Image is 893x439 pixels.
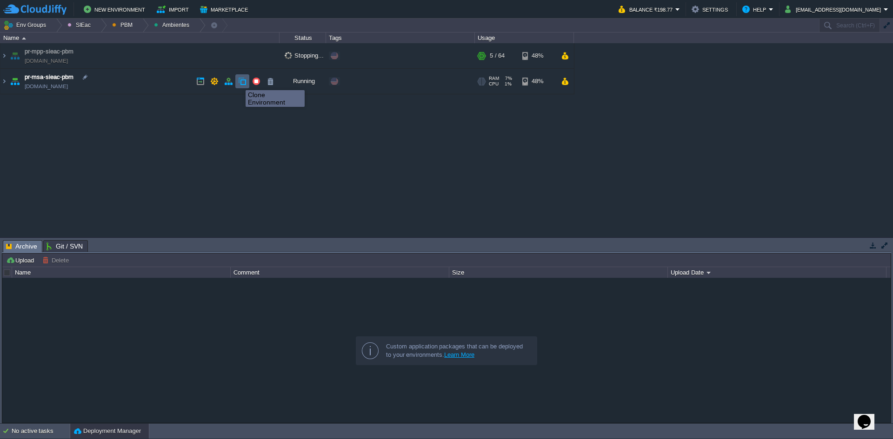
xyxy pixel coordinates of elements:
div: 48% [522,43,553,68]
span: 7% [503,76,512,81]
button: Upload [6,256,37,264]
div: Comment [231,267,449,278]
div: Name [1,33,279,43]
img: AMDAwAAAACH5BAEAAAAALAAAAAABAAEAAAICRAEAOw== [8,69,21,94]
div: No active tasks [12,424,70,439]
div: Custom application packages that can be deployed to your environments. [386,342,529,359]
div: Tags [327,33,474,43]
button: Settings [692,4,731,15]
span: Git / SVN [47,241,83,252]
span: CPU [489,81,499,87]
div: Size [450,267,667,278]
div: Usage [475,33,573,43]
div: Upload Date [668,267,886,278]
div: 5 / 64 [490,43,505,68]
img: CloudJiffy [3,4,67,15]
button: Ambientes [154,19,193,32]
button: Env Groups [3,19,49,32]
div: Status [280,33,326,43]
img: AMDAwAAAACH5BAEAAAAALAAAAAABAAEAAAICRAEAOw== [0,43,8,68]
img: AMDAwAAAACH5BAEAAAAALAAAAAABAAEAAAICRAEAOw== [22,37,26,39]
a: pr-mpp-sieac-pbm [25,47,73,56]
a: [DOMAIN_NAME] [25,56,68,66]
span: 1% [502,81,512,87]
a: pr-msa-sieac-pbm [25,72,73,82]
a: Learn More [444,351,474,358]
button: Balance ₹198.77 [619,4,675,15]
img: AMDAwAAAACH5BAEAAAAALAAAAAABAAEAAAICRAEAOw== [8,43,21,68]
img: AMDAwAAAACH5BAEAAAAALAAAAAABAAEAAAICRAEAOw== [0,69,8,94]
div: Clone Environment [248,91,302,106]
button: SIEac [67,19,94,32]
span: Archive [6,241,37,252]
button: Help [742,4,769,15]
button: Deployment Manager [74,426,141,436]
button: New Environment [84,4,148,15]
button: [EMAIL_ADDRESS][DOMAIN_NAME] [785,4,884,15]
span: Stopping... [285,52,324,59]
button: Delete [42,256,72,264]
button: Marketplace [200,4,251,15]
button: Import [157,4,192,15]
div: Name [13,267,230,278]
a: [DOMAIN_NAME] [25,82,68,91]
iframe: chat widget [854,402,884,430]
span: RAM [489,76,499,81]
button: PBM [112,19,136,32]
div: Running [280,69,326,94]
div: 48% [522,69,553,94]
